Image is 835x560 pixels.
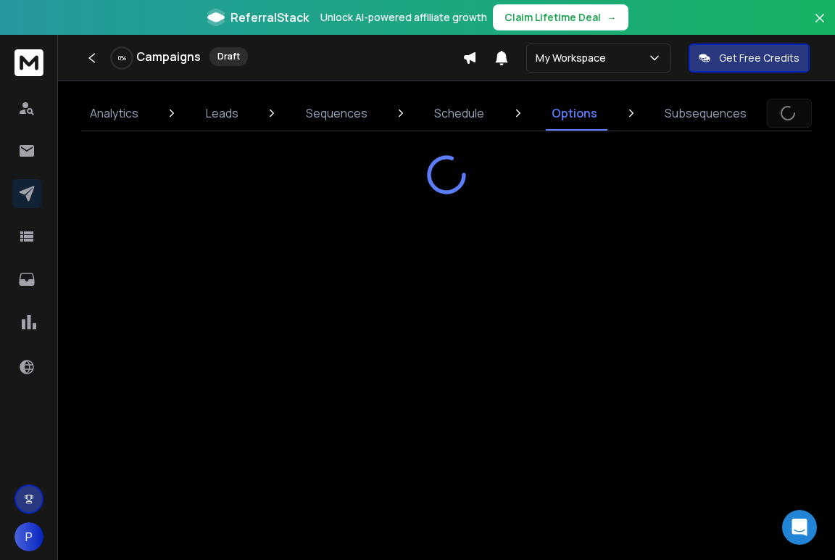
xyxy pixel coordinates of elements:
button: Get Free Credits [689,44,810,73]
a: Leads [197,96,247,131]
span: → [607,10,617,25]
button: Claim Lifetime Deal→ [493,4,628,30]
a: Subsequences [656,96,755,131]
p: Unlock AI-powered affiliate growth [320,10,487,25]
p: Subsequences [665,104,747,122]
a: Sequences [297,96,376,131]
p: Schedule [434,104,484,122]
p: 0 % [118,54,126,62]
h1: Campaigns [136,48,201,65]
a: Schedule [425,96,493,131]
p: Sequences [306,104,367,122]
p: Options [552,104,597,122]
span: ReferralStack [230,9,309,26]
button: Close banner [810,9,829,44]
p: My Workspace [536,51,612,65]
p: Get Free Credits [719,51,799,65]
div: Open Intercom Messenger [782,510,817,545]
p: Analytics [90,104,138,122]
p: Leads [206,104,238,122]
button: P [14,522,43,551]
a: Options [543,96,606,131]
div: Draft [209,47,248,66]
a: Analytics [81,96,147,131]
